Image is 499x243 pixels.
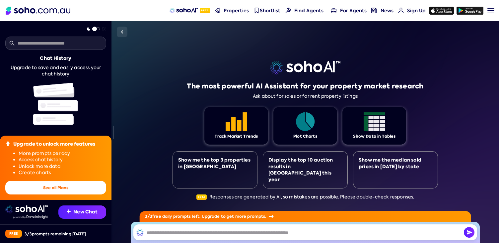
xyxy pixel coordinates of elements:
img: sohoai logo [5,205,48,213]
span: Beta [200,8,210,13]
div: Show me the top 3 properties in [GEOGRAPHIC_DATA] [178,157,252,170]
span: Sign Up [407,7,426,14]
span: Find Agents [294,7,323,14]
div: Upgrade to save and easily access your chat history [5,64,106,77]
img: Soho Logo [6,7,70,15]
img: app-store icon [429,7,454,15]
img: SohoAI logo black [136,228,144,236]
span: For Agents [340,7,367,14]
div: Plot Charts [293,134,317,139]
div: Ask about for sales or for rent property listings [253,93,358,99]
button: Send [464,227,474,238]
span: News [381,7,393,14]
img: Feature 1 icon [295,112,316,131]
button: New Chat [58,205,106,219]
img: Data provided by Domain Insight [13,215,48,219]
li: Create charts [19,170,106,176]
img: Recommendation icon [67,209,71,213]
li: Unlock more data [19,163,106,170]
div: 3 / 3 prompts remaining [DATE] [25,231,86,237]
span: Shortlist [260,7,280,14]
div: Show Data in Tables [353,134,396,139]
div: Upgrade to unlock more features [13,141,95,148]
li: More prompts per day [19,150,106,157]
img: Chat history illustration [33,83,78,125]
button: See all Plans [5,181,106,194]
img: news-nav icon [371,8,377,13]
div: Display the top 10 auction results in [GEOGRAPHIC_DATA] this year [268,157,342,183]
img: shortlist-nav icon [254,8,259,13]
img: sohoai logo [270,61,340,74]
img: for-agents-nav icon [398,8,404,13]
h1: The most powerful AI Assistant for your property market research [187,81,423,91]
li: Access chat history [19,157,106,163]
div: Chat History [40,55,71,62]
img: Sidebar toggle icon [118,28,126,36]
div: Track Market Trends [215,134,258,139]
img: for-agents-nav icon [331,8,336,13]
div: Show me the median sold prices in [DATE] by state [359,157,432,170]
img: Feature 1 icon [364,112,385,131]
div: Free [5,230,22,238]
img: properties-nav icon [215,8,220,13]
div: Responses are generated by AI, so mistakes are possible. Please double-check responses. [196,194,414,200]
img: Send icon [464,227,474,238]
img: Feature 1 icon [226,112,247,131]
img: Find agents icon [285,8,291,13]
span: Beta [196,194,207,200]
img: sohoAI logo [170,8,198,13]
img: Arrow icon [269,215,274,218]
span: Properties [224,7,249,14]
img: Upgrade icon [5,141,11,146]
img: google-play icon [457,7,483,15]
div: 3 / 3 free daily prompts left. Upgrade to get more prompts. [140,211,471,222]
